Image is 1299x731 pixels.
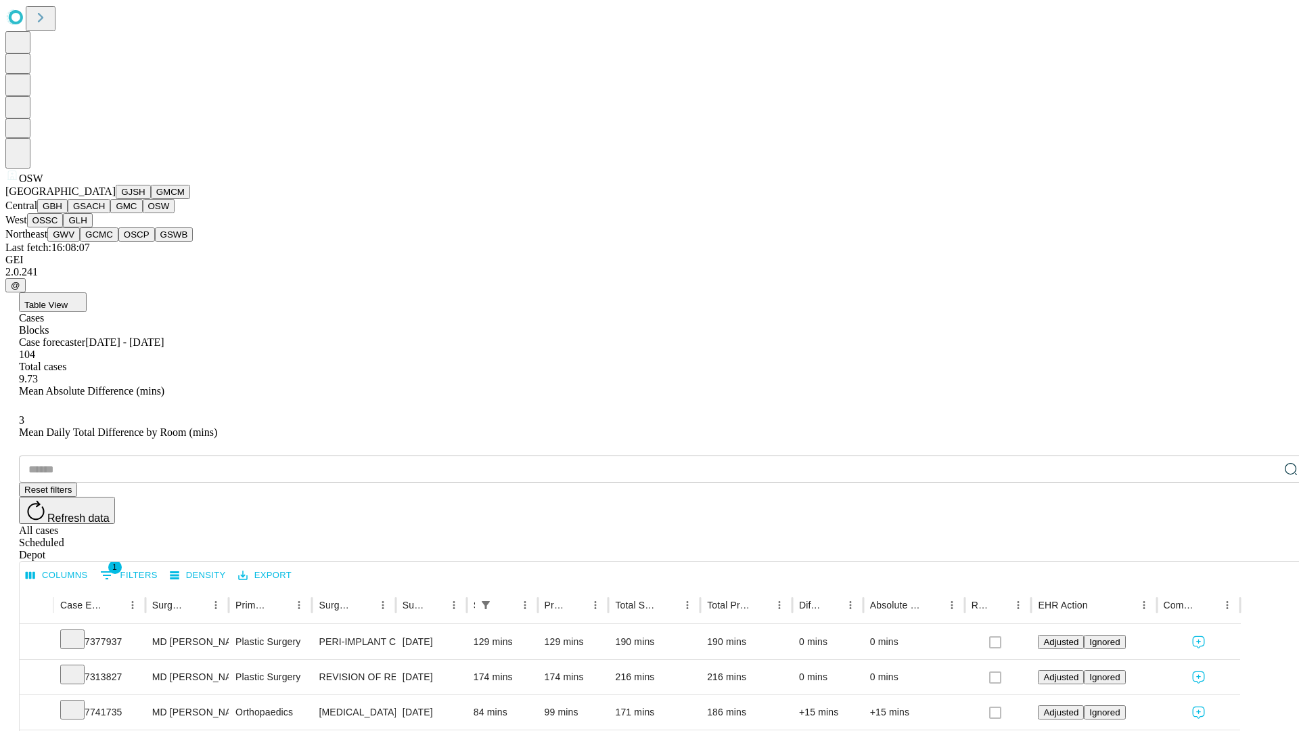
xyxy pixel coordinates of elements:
[152,625,222,659] div: MD [PERSON_NAME] [PERSON_NAME] Md
[659,596,678,615] button: Sort
[516,596,534,615] button: Menu
[924,596,942,615] button: Sort
[19,361,66,372] span: Total cases
[19,483,77,497] button: Reset filters
[26,666,47,690] button: Expand
[799,660,857,694] div: 0 mins
[97,564,161,586] button: Show filters
[707,625,785,659] div: 190 mins
[990,596,1009,615] button: Sort
[85,336,164,348] span: [DATE] - [DATE]
[373,596,392,615] button: Menu
[290,596,309,615] button: Menu
[235,625,305,659] div: Plastic Surgery
[143,199,175,213] button: OSW
[799,600,821,611] div: Difference
[870,600,922,611] div: Absolute Difference
[5,228,47,240] span: Northeast
[5,254,1294,266] div: GEI
[1043,637,1078,647] span: Adjusted
[1089,596,1108,615] button: Sort
[60,695,139,730] div: 7741735
[47,512,110,524] span: Refresh data
[1009,596,1028,615] button: Menu
[5,200,37,211] span: Central
[151,185,190,199] button: GMCM
[152,660,222,694] div: MD [PERSON_NAME] [PERSON_NAME] Md
[152,695,222,730] div: MD [PERSON_NAME] [PERSON_NAME] Md
[1038,670,1084,684] button: Adjusted
[116,185,151,199] button: GJSH
[707,660,785,694] div: 216 mins
[586,596,605,615] button: Menu
[60,660,139,694] div: 7313827
[567,596,586,615] button: Sort
[5,266,1294,278] div: 2.0.241
[68,199,110,213] button: GSACH
[1135,596,1154,615] button: Menu
[108,560,122,574] span: 1
[271,596,290,615] button: Sort
[403,660,460,694] div: [DATE]
[545,695,602,730] div: 99 mins
[770,596,789,615] button: Menu
[474,695,531,730] div: 84 mins
[870,695,958,730] div: +15 mins
[474,625,531,659] div: 129 mins
[1084,705,1125,719] button: Ignored
[47,227,80,242] button: GWV
[235,660,305,694] div: Plastic Surgery
[545,625,602,659] div: 129 mins
[5,278,26,292] button: @
[403,600,424,611] div: Surgery Date
[19,336,85,348] span: Case forecaster
[1043,672,1078,682] span: Adjusted
[60,625,139,659] div: 7377937
[426,596,445,615] button: Sort
[1218,596,1237,615] button: Menu
[1038,705,1084,719] button: Adjusted
[80,227,118,242] button: GCMC
[1043,707,1078,717] span: Adjusted
[19,497,115,524] button: Refresh data
[19,173,43,184] span: OSW
[870,660,958,694] div: 0 mins
[26,701,47,725] button: Expand
[870,625,958,659] div: 0 mins
[751,596,770,615] button: Sort
[60,600,103,611] div: Case Epic Id
[615,695,693,730] div: 171 mins
[615,625,693,659] div: 190 mins
[1089,707,1120,717] span: Ignored
[319,660,388,694] div: REVISION OF RECONSTRUCTED BREAST
[123,596,142,615] button: Menu
[355,596,373,615] button: Sort
[206,596,225,615] button: Menu
[19,349,35,360] span: 104
[972,600,989,611] div: Resolved in EHR
[235,695,305,730] div: Orthopaedics
[110,199,142,213] button: GMC
[678,596,697,615] button: Menu
[707,600,750,611] div: Total Predicted Duration
[545,660,602,694] div: 174 mins
[822,596,841,615] button: Sort
[1084,635,1125,649] button: Ignored
[403,625,460,659] div: [DATE]
[187,596,206,615] button: Sort
[1164,600,1198,611] div: Comments
[707,695,785,730] div: 186 mins
[1038,635,1084,649] button: Adjusted
[1084,670,1125,684] button: Ignored
[155,227,193,242] button: GSWB
[942,596,961,615] button: Menu
[63,213,92,227] button: GLH
[474,660,531,694] div: 174 mins
[11,280,20,290] span: @
[403,695,460,730] div: [DATE]
[445,596,463,615] button: Menu
[235,600,269,611] div: Primary Service
[19,292,87,312] button: Table View
[37,199,68,213] button: GBH
[235,565,295,586] button: Export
